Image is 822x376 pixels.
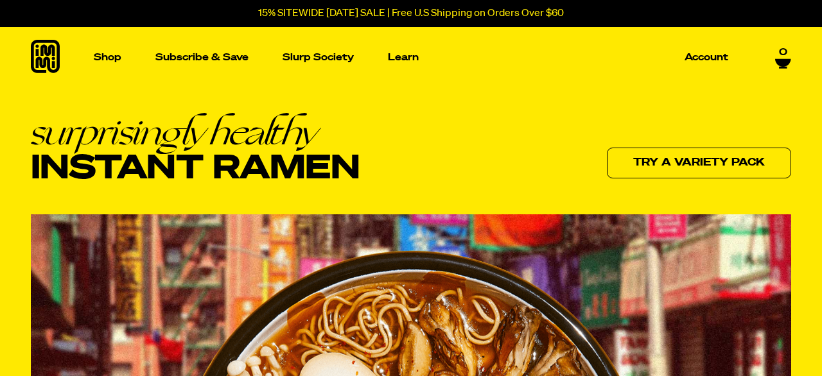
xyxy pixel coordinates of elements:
a: Shop [89,27,127,88]
em: surprisingly healthy [31,114,360,150]
h1: Instant Ramen [31,114,360,187]
p: Learn [388,53,419,62]
p: Subscribe & Save [155,53,249,62]
a: Account [679,47,733,67]
p: Slurp Society [283,53,354,62]
a: 0 [775,47,791,69]
a: Slurp Society [277,47,359,67]
p: 15% SITEWIDE [DATE] SALE | Free U.S Shipping on Orders Over $60 [258,8,564,19]
a: Try a variety pack [607,148,791,178]
a: Learn [383,27,424,88]
span: 0 [779,47,787,58]
p: Account [685,53,728,62]
a: Subscribe & Save [150,47,254,67]
p: Shop [94,53,121,62]
nav: Main navigation [89,27,733,88]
